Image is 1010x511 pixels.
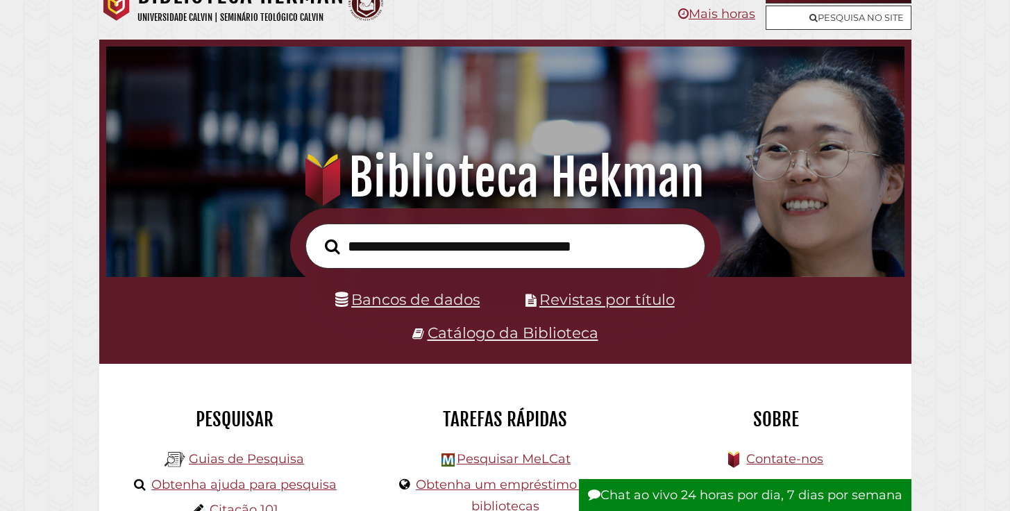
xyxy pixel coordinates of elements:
font: Pesquisa no site [818,12,904,23]
a: Catálogo da Biblioteca [428,324,598,342]
font: Chat ao vivo 24 horas por dia, 7 dias por semana [600,487,902,503]
a: Pesquisar MeLCat [457,451,571,467]
a: Revistas por título [539,290,675,308]
font: Tarefas rápidas [443,408,567,431]
font: Mais horas [689,6,755,22]
a: Mais horas [678,6,755,22]
a: Guias de Pesquisa [189,451,304,467]
button: Chat ao vivo 24 horas por dia, 7 dias por semana [579,479,911,511]
button: Procurar [318,235,347,258]
a: Bancos de dados [335,290,480,308]
img: Logotipo da Biblioteca Hekman [165,449,185,470]
font: Universidade Calvin | Seminário Teológico Calvin [137,12,323,23]
img: Logotipo da Biblioteca Hekman [441,453,455,467]
a: Pesquisa no site [766,6,911,30]
i: Procurar [325,238,340,254]
a: Contate-nos [746,451,823,467]
a: Obtenha ajuda para pesquisa [151,477,337,492]
font: Sobre [753,408,799,431]
font: Bancos de dados [351,290,480,308]
font: Biblioteca Hekman [348,147,705,208]
a: Perguntas frequentes [717,477,854,492]
font: Pesquisar [196,408,273,431]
